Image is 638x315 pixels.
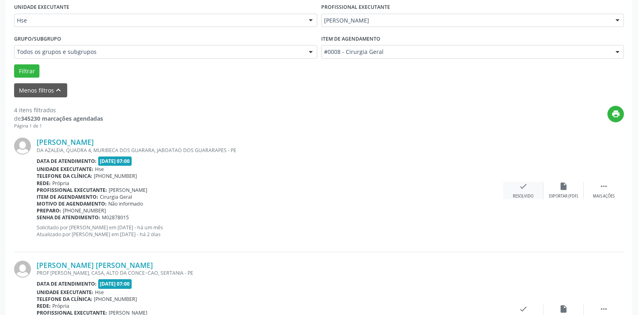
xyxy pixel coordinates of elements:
[37,194,98,200] b: Item de agendamento:
[14,33,61,45] label: Grupo/Subgrupo
[599,182,608,191] i: 
[607,106,624,122] button: print
[37,289,93,296] b: Unidade executante:
[37,296,92,303] b: Telefone da clínica:
[37,280,97,287] b: Data de atendimento:
[17,48,301,56] span: Todos os grupos e subgrupos
[37,147,503,154] div: DA AZALEIA, QUADRA 4, MURIBECA DOS GUARARA, JABOATAO DOS GUARARAPES - PE
[593,194,615,199] div: Mais ações
[324,16,608,25] span: [PERSON_NAME]
[94,296,137,303] span: [PHONE_NUMBER]
[14,138,31,154] img: img
[14,64,39,78] button: Filtrar
[14,114,103,123] div: de
[519,182,528,191] i: check
[37,200,107,207] b: Motivo de agendamento:
[324,48,608,56] span: #0008 - Cirurgia Geral
[37,270,503,276] div: PROF [PERSON_NAME], CASA, ALTO DA CONCE~CAO, SERTANIA - PE
[14,261,31,278] img: img
[513,194,533,199] div: Resolvido
[100,194,132,200] span: Cirurgia Geral
[559,182,568,191] i: insert_drive_file
[17,16,301,25] span: Hse
[611,109,620,118] i: print
[599,305,608,313] i: 
[37,224,503,238] p: Solicitado por [PERSON_NAME] em [DATE] - há um mês Atualizado por [PERSON_NAME] em [DATE] - há 2 ...
[559,305,568,313] i: insert_drive_file
[52,303,69,309] span: Própria
[108,200,143,207] span: Não informado
[102,214,129,221] span: M02878015
[98,279,132,288] span: [DATE] 07:00
[95,166,104,173] span: Hse
[37,180,51,187] b: Rede:
[14,123,103,130] div: Página 1 de 1
[37,261,153,270] a: [PERSON_NAME] [PERSON_NAME]
[549,194,578,199] div: Exportar (PDF)
[321,1,390,14] label: PROFISSIONAL EXECUTANTE
[14,106,103,114] div: 4 itens filtrados
[109,187,147,194] span: [PERSON_NAME]
[37,173,92,179] b: Telefone da clínica:
[52,180,69,187] span: Própria
[63,207,106,214] span: [PHONE_NUMBER]
[321,33,380,45] label: Item de agendamento
[14,83,67,97] button: Menos filtroskeyboard_arrow_up
[37,303,51,309] b: Rede:
[37,207,61,214] b: Preparo:
[94,173,137,179] span: [PHONE_NUMBER]
[21,115,103,122] strong: 345230 marcações agendadas
[37,158,97,165] b: Data de atendimento:
[37,187,107,194] b: Profissional executante:
[37,166,93,173] b: Unidade executante:
[54,86,63,95] i: keyboard_arrow_up
[37,214,100,221] b: Senha de atendimento:
[95,289,104,296] span: Hse
[37,138,94,146] a: [PERSON_NAME]
[98,156,132,166] span: [DATE] 07:00
[519,305,528,313] i: check
[14,1,69,14] label: UNIDADE EXECUTANTE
